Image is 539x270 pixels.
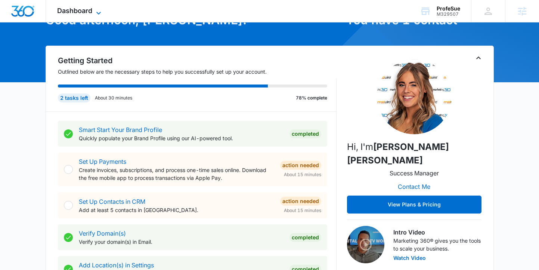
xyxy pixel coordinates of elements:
p: 78% complete [296,95,327,101]
span: About 15 minutes [284,171,321,178]
button: View Plans & Pricing [347,196,481,214]
h3: Intro Video [393,228,481,237]
p: Quickly populate your Brand Profile using our AI-powered tool. [79,134,284,142]
img: logo_orange.svg [12,12,18,18]
p: Outlined below are the necessary steps to help you successfully set up your account. [58,68,337,76]
div: Completed [289,129,321,138]
a: Smart Start Your Brand Profile [79,126,162,134]
button: Watch Video [393,255,426,261]
p: Create invoices, subscriptions, and process one-time sales online. Download the free mobile app t... [79,166,274,182]
div: Domain Overview [28,44,67,49]
img: McKenna Mueller [377,59,452,134]
p: Add at least 5 contacts in [GEOGRAPHIC_DATA]. [79,206,274,214]
p: Marketing 360® gives you the tools to scale your business. [393,237,481,252]
p: About 30 minutes [95,95,132,101]
a: Add Location(s) in Settings [79,261,154,269]
img: Intro Video [347,226,384,263]
button: Contact Me [390,178,438,196]
div: Keywords by Traffic [83,44,126,49]
div: Action Needed [280,161,321,170]
div: account id [437,12,460,17]
strong: [PERSON_NAME] [PERSON_NAME] [347,141,449,166]
div: Domain: [DOMAIN_NAME] [19,19,82,25]
span: About 15 minutes [284,207,321,214]
img: website_grey.svg [12,19,18,25]
a: Verify Domain(s) [79,230,126,237]
p: Hi, I'm [347,140,481,167]
button: Toggle Collapse [474,53,483,62]
p: Verify your domain(s) in Email. [79,238,284,246]
a: Set Up Payments [79,158,126,165]
div: Action Needed [280,197,321,206]
h2: Getting Started [58,55,337,66]
p: Success Manager [390,169,439,178]
img: tab_domain_overview_orange.svg [20,43,26,49]
div: Completed [289,233,321,242]
a: Set Up Contacts in CRM [79,198,145,205]
img: tab_keywords_by_traffic_grey.svg [74,43,80,49]
span: Dashboard [57,7,92,15]
div: 2 tasks left [58,93,90,102]
div: v 4.0.25 [21,12,37,18]
div: account name [437,6,460,12]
